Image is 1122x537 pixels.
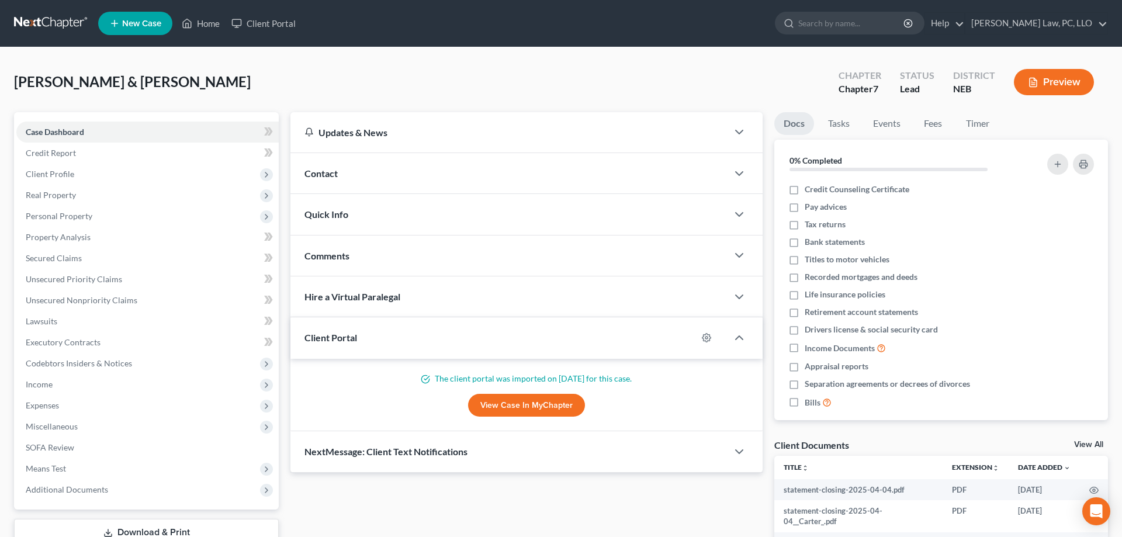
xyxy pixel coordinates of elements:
div: District [953,69,995,82]
span: Comments [304,250,349,261]
div: NEB [953,82,995,96]
span: Lawsuits [26,316,57,326]
a: Events [864,112,910,135]
span: Tax returns [805,219,846,230]
td: [DATE] [1009,500,1080,532]
div: Lead [900,82,934,96]
span: Client Profile [26,169,74,179]
span: Life insurance policies [805,289,885,300]
a: Secured Claims [16,248,279,269]
a: Unsecured Nonpriority Claims [16,290,279,311]
span: NextMessage: Client Text Notifications [304,446,467,457]
span: Secured Claims [26,253,82,263]
div: Status [900,69,934,82]
span: Recorded mortgages and deeds [805,271,917,283]
a: View All [1074,441,1103,449]
span: Income [26,379,53,389]
span: 7 [873,83,878,94]
div: Updates & News [304,126,714,138]
span: Credit Counseling Certificate [805,183,909,195]
a: View Case in MyChapter [468,394,585,417]
span: SOFA Review [26,442,74,452]
span: Property Analysis [26,232,91,242]
td: statement-closing-2025-04-04.pdf [774,479,943,500]
span: Titles to motor vehicles [805,254,889,265]
span: Real Property [26,190,76,200]
span: Personal Property [26,211,92,221]
span: Codebtors Insiders & Notices [26,358,132,368]
div: Chapter [839,69,881,82]
a: Extensionunfold_more [952,463,999,472]
a: Tasks [819,112,859,135]
a: Timer [957,112,999,135]
td: PDF [943,500,1009,532]
span: Bank statements [805,236,865,248]
span: Hire a Virtual Paralegal [304,291,400,302]
span: Contact [304,168,338,179]
a: Lawsuits [16,311,279,332]
a: Fees [915,112,952,135]
span: Case Dashboard [26,127,84,137]
span: Unsecured Priority Claims [26,274,122,284]
span: Unsecured Nonpriority Claims [26,295,137,305]
i: unfold_more [992,465,999,472]
span: Drivers license & social security card [805,324,938,335]
td: PDF [943,479,1009,500]
a: Docs [774,112,814,135]
span: Means Test [26,463,66,473]
span: Appraisal reports [805,361,868,372]
span: Additional Documents [26,484,108,494]
button: Preview [1014,69,1094,95]
span: Credit Report [26,148,76,158]
span: [PERSON_NAME] & [PERSON_NAME] [14,73,251,90]
input: Search by name... [798,12,905,34]
span: Income Documents [805,342,875,354]
a: Credit Report [16,143,279,164]
p: The client portal was imported on [DATE] for this case. [304,373,749,384]
strong: 0% Completed [789,155,842,165]
td: [DATE] [1009,479,1080,500]
a: SOFA Review [16,437,279,458]
span: Client Portal [304,332,357,343]
span: Executory Contracts [26,337,101,347]
span: Separation agreements or decrees of divorces [805,378,970,390]
span: Bills [805,397,820,408]
a: Case Dashboard [16,122,279,143]
span: New Case [122,19,161,28]
a: Titleunfold_more [784,463,809,472]
span: Retirement account statements [805,306,918,318]
div: Client Documents [774,439,849,451]
a: Unsecured Priority Claims [16,269,279,290]
td: statement-closing-2025-04-04__Carter_.pdf [774,500,943,532]
i: expand_more [1064,465,1071,472]
a: Home [176,13,226,34]
a: Client Portal [226,13,302,34]
div: Open Intercom Messenger [1082,497,1110,525]
a: [PERSON_NAME] Law, PC, LLO [965,13,1107,34]
a: Date Added expand_more [1018,463,1071,472]
a: Executory Contracts [16,332,279,353]
a: Help [925,13,964,34]
span: Pay advices [805,201,847,213]
i: unfold_more [802,465,809,472]
a: Property Analysis [16,227,279,248]
div: Chapter [839,82,881,96]
span: Miscellaneous [26,421,78,431]
span: Quick Info [304,209,348,220]
span: Expenses [26,400,59,410]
